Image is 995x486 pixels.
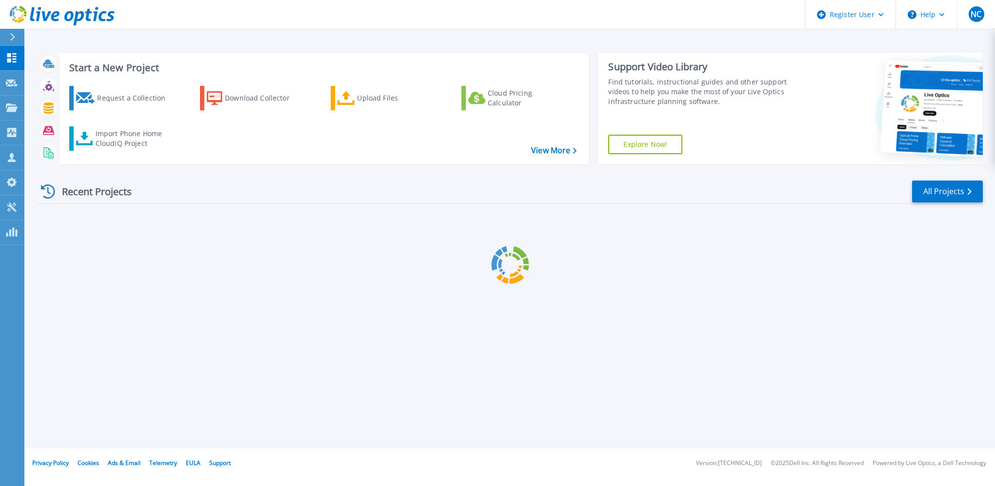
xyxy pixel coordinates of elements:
[200,86,309,110] a: Download Collector
[696,460,762,466] li: Version: [TECHNICAL_ID]
[873,460,986,466] li: Powered by Live Optics, a Dell Technology
[912,181,983,202] a: All Projects
[461,86,570,110] a: Cloud Pricing Calculator
[608,61,805,73] div: Support Video Library
[357,88,435,108] div: Upload Files
[78,459,99,467] a: Cookies
[149,459,177,467] a: Telemetry
[186,459,200,467] a: EULA
[608,135,682,154] a: Explore Now!
[69,62,577,73] h3: Start a New Project
[32,459,69,467] a: Privacy Policy
[96,129,172,148] div: Import Phone Home CloudIQ Project
[608,77,805,106] div: Find tutorials, instructional guides and other support videos to help you make the most of your L...
[531,146,577,155] a: View More
[488,88,566,108] div: Cloud Pricing Calculator
[971,10,981,18] span: NC
[97,88,175,108] div: Request a Collection
[771,460,864,466] li: © 2025 Dell Inc. All Rights Reserved
[69,86,178,110] a: Request a Collection
[38,180,145,203] div: Recent Projects
[108,459,140,467] a: Ads & Email
[225,88,303,108] div: Download Collector
[331,86,439,110] a: Upload Files
[209,459,231,467] a: Support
